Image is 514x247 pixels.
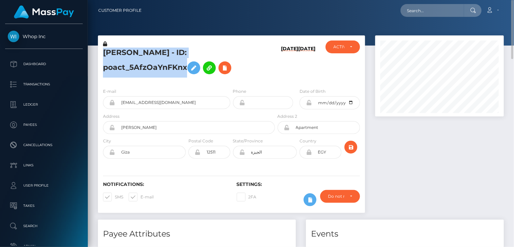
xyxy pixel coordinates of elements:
div: ACTIVE [333,44,344,50]
a: Ledger [5,96,83,113]
h4: Payee Attributes [103,228,291,240]
h5: [PERSON_NAME] - ID: poact_5AfzOaYnFKnx [103,48,271,78]
label: Address [103,113,120,119]
a: Cancellations [5,137,83,154]
button: Do not require [320,190,360,203]
label: Phone [233,88,247,94]
a: Customer Profile [98,3,142,18]
p: Dashboard [8,59,80,69]
p: Links [8,160,80,170]
input: Search... [401,4,464,17]
a: User Profile [5,177,83,194]
img: Whop Inc [8,31,19,42]
p: Taxes [8,201,80,211]
label: E-mail [129,193,154,201]
h6: Notifications: [103,182,227,187]
a: Links [5,157,83,174]
img: MassPay Logo [14,5,74,19]
label: Postal Code [188,138,213,144]
button: ACTIVE [326,40,360,53]
a: Payees [5,116,83,133]
p: User Profile [8,181,80,191]
a: Dashboard [5,56,83,73]
h6: Settings: [237,182,360,187]
span: Whop Inc [5,33,83,39]
a: Taxes [5,197,83,214]
a: Transactions [5,76,83,93]
div: Do not require [328,194,344,199]
label: E-mail [103,88,116,94]
label: Country [300,138,316,144]
p: Search [8,221,80,231]
p: Ledger [8,100,80,110]
p: Transactions [8,79,80,89]
p: Payees [8,120,80,130]
label: Date of Birth [300,88,326,94]
label: 2FA [237,193,257,201]
label: City [103,138,111,144]
h6: [DATE] [298,46,315,80]
label: State/Province [233,138,263,144]
h4: Events [311,228,499,240]
p: Cancellations [8,140,80,150]
h6: [DATE] [281,46,298,80]
label: SMS [103,193,123,201]
a: Search [5,218,83,235]
label: Address 2 [278,113,298,119]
